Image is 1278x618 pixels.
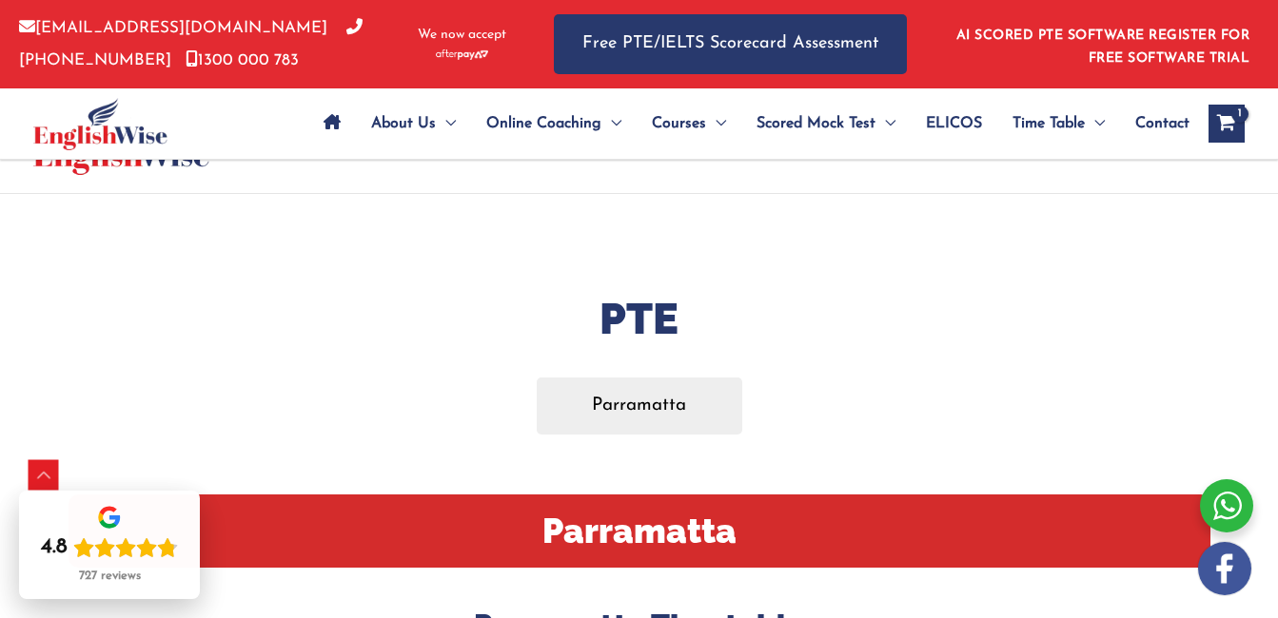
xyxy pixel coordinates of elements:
a: Online CoachingMenu Toggle [471,90,637,157]
a: Scored Mock TestMenu Toggle [741,90,911,157]
h1: PTE [69,289,1210,349]
a: About UsMenu Toggle [356,90,471,157]
a: AI SCORED PTE SOFTWARE REGISTER FOR FREE SOFTWARE TRIAL [956,29,1250,66]
img: Afterpay-Logo [436,49,488,60]
span: Contact [1135,90,1190,157]
span: Menu Toggle [1085,90,1105,157]
span: Menu Toggle [875,90,895,157]
aside: Header Widget 1 [945,13,1259,75]
a: ELICOS [911,90,997,157]
a: Contact [1120,90,1190,157]
span: Time Table [1013,90,1085,157]
div: 4.8 [41,534,68,561]
span: Menu Toggle [436,90,456,157]
a: Time TableMenu Toggle [997,90,1120,157]
span: Scored Mock Test [757,90,875,157]
a: View Shopping Cart, 1 items [1209,105,1245,143]
span: Online Coaching [486,90,601,157]
span: Menu Toggle [706,90,726,157]
div: Rating: 4.8 out of 5 [41,534,178,561]
nav: Site Navigation: Main Menu [308,90,1190,157]
h2: Parramatta [69,494,1210,568]
img: cropped-ew-logo [33,98,167,150]
div: 727 reviews [79,569,141,584]
a: [EMAIL_ADDRESS][DOMAIN_NAME] [19,20,327,36]
a: [PHONE_NUMBER] [19,20,363,68]
span: ELICOS [926,90,982,157]
span: About Us [371,90,436,157]
img: white-facebook.png [1198,542,1251,595]
a: CoursesMenu Toggle [637,90,741,157]
a: Free PTE/IELTS Scorecard Assessment [554,14,907,74]
span: Courses [652,90,706,157]
span: Menu Toggle [601,90,621,157]
a: 1300 000 783 [186,52,299,68]
span: We now accept [418,26,506,45]
a: Parramatta [537,377,742,434]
